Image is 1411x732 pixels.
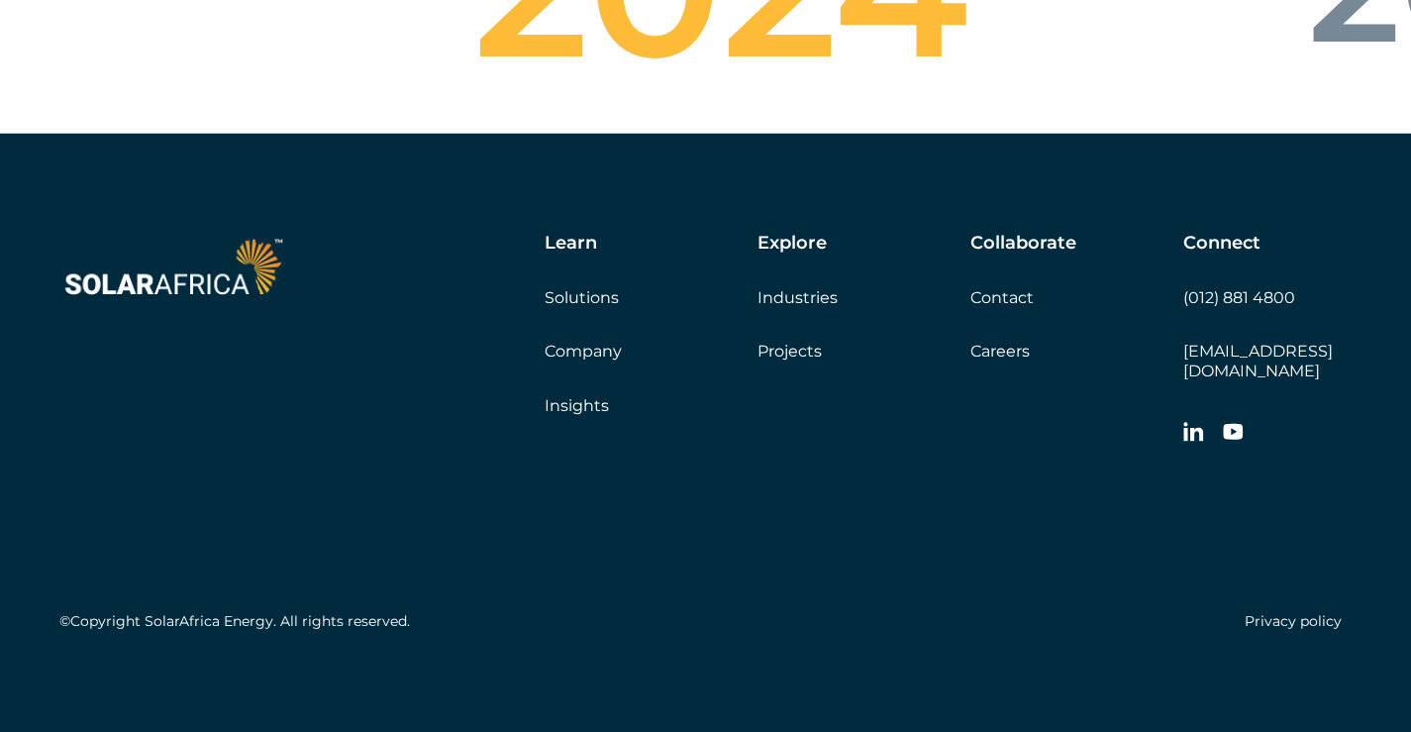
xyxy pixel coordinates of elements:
a: Industries [757,288,838,307]
h5: Connect [1183,233,1260,255]
a: [EMAIL_ADDRESS][DOMAIN_NAME] [1183,342,1333,379]
a: (012) 881 4800 [1183,288,1295,307]
a: Privacy policy [1245,612,1342,630]
a: Company [545,342,622,361]
a: Solutions [545,288,619,307]
h5: Explore [757,233,827,255]
h5: Learn [545,233,597,255]
a: Careers [970,342,1030,361]
a: Insights [545,396,609,415]
h5: ©Copyright SolarAfrica Energy. All rights reserved. [59,613,410,630]
a: Projects [757,342,822,361]
a: Contact [970,288,1034,307]
h5: Collaborate [970,233,1076,255]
